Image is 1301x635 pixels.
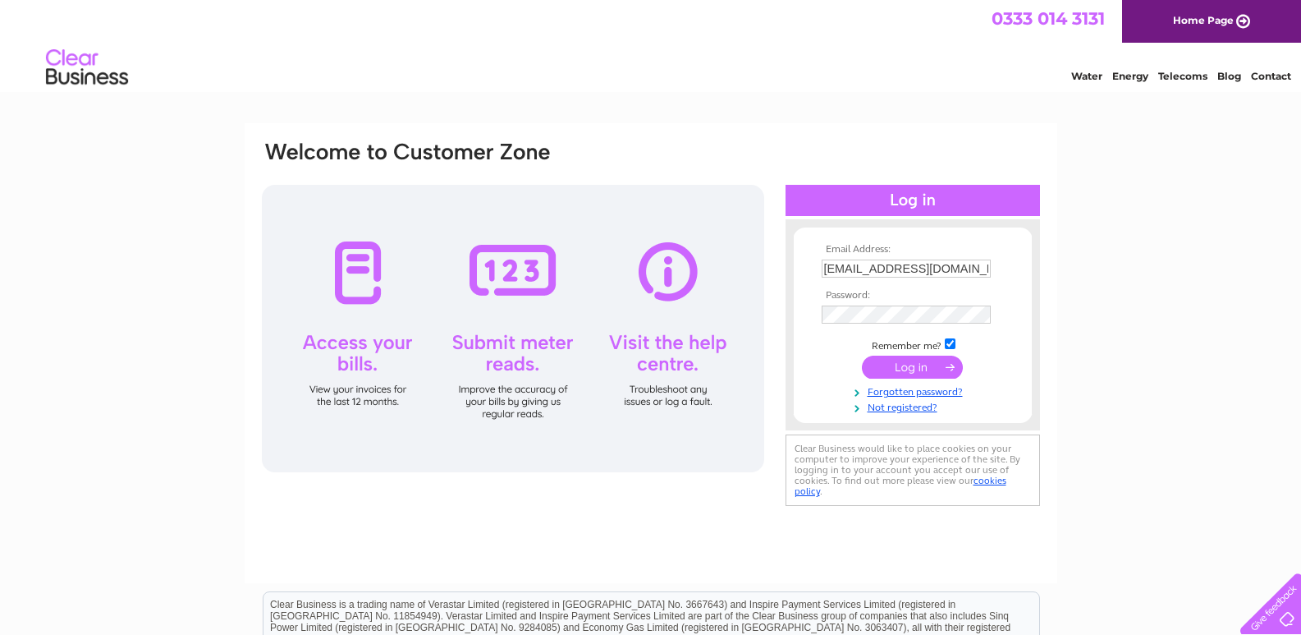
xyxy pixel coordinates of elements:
[1112,70,1148,82] a: Energy
[263,9,1039,80] div: Clear Business is a trading name of Verastar Limited (registered in [GEOGRAPHIC_DATA] No. 3667643...
[818,336,1008,352] td: Remember me?
[818,244,1008,255] th: Email Address:
[992,8,1105,29] a: 0333 014 3131
[45,43,129,93] img: logo.png
[1217,70,1241,82] a: Blog
[1158,70,1207,82] a: Telecoms
[818,290,1008,301] th: Password:
[1071,70,1102,82] a: Water
[822,398,1008,414] a: Not registered?
[822,383,1008,398] a: Forgotten password?
[1251,70,1291,82] a: Contact
[862,356,963,379] input: Submit
[786,435,1040,506] div: Clear Business would like to place cookies on your computer to improve your experience of the sit...
[795,475,1006,497] a: cookies policy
